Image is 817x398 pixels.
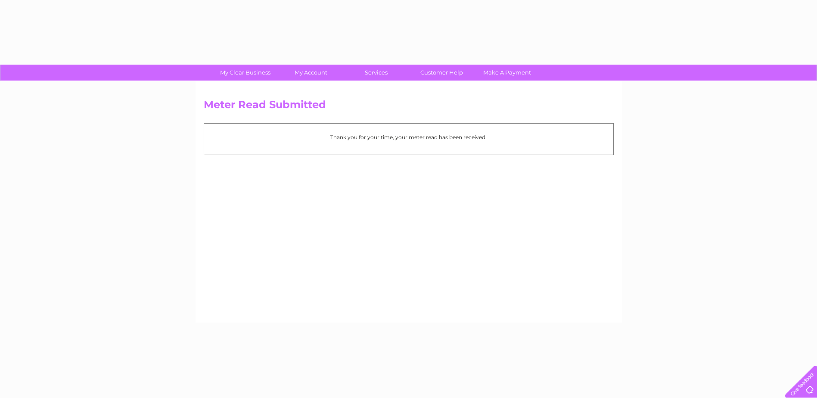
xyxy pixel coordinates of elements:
[472,65,543,81] a: Make A Payment
[210,65,281,81] a: My Clear Business
[275,65,346,81] a: My Account
[208,133,609,141] p: Thank you for your time, your meter read has been received.
[204,99,614,115] h2: Meter Read Submitted
[341,65,412,81] a: Services
[406,65,477,81] a: Customer Help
